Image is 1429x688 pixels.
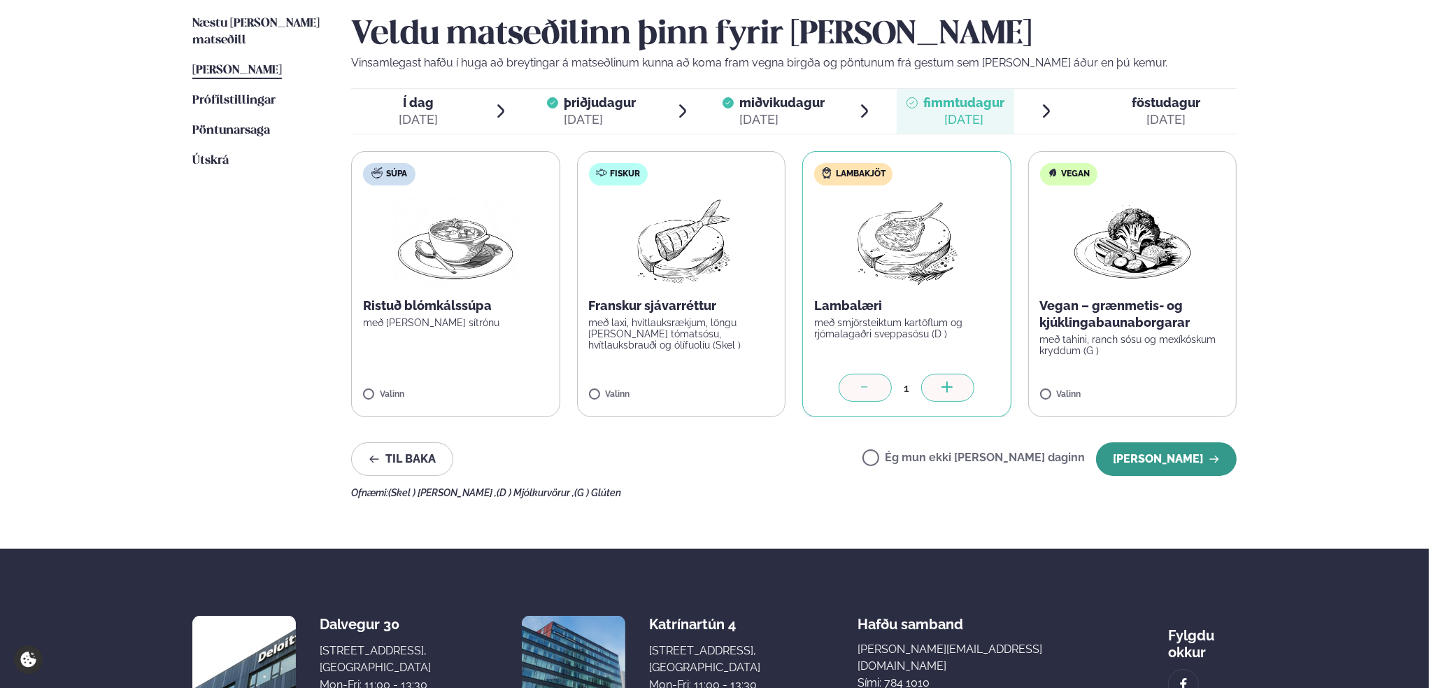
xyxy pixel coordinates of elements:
span: Prófílstillingar [192,94,276,106]
span: Útskrá [192,155,229,167]
div: [DATE] [564,111,636,128]
h2: Veldu matseðilinn þinn fyrir [PERSON_NAME] [351,15,1237,55]
span: Vegan [1062,169,1090,180]
div: [STREET_ADDRESS], [GEOGRAPHIC_DATA] [649,643,760,676]
button: Til baka [351,442,453,476]
span: þriðjudagur [564,95,636,110]
img: fish.svg [596,167,607,178]
a: Prófílstillingar [192,92,276,109]
div: [DATE] [739,111,825,128]
span: (G ) Glúten [574,487,621,498]
img: Lamb-Meat.png [845,197,969,286]
div: [STREET_ADDRESS], [GEOGRAPHIC_DATA] [320,643,431,676]
p: með tahini, ranch sósu og mexíkóskum kryddum (G ) [1040,334,1225,356]
div: [DATE] [923,111,1004,128]
div: [DATE] [1132,111,1200,128]
p: Lambalæri [814,297,1000,314]
span: fimmtudagur [923,95,1004,110]
a: [PERSON_NAME] [192,62,282,79]
img: Soup.png [394,197,517,286]
p: Vegan – grænmetis- og kjúklingabaunaborgarar [1040,297,1225,331]
div: Ofnæmi: [351,487,1237,498]
span: Í dag [399,94,438,111]
p: með [PERSON_NAME] sítrónu [363,317,548,328]
span: Lambakjöt [836,169,886,180]
img: Vegan.png [1071,197,1194,286]
div: Dalvegur 30 [320,616,431,633]
p: Ristuð blómkálssúpa [363,297,548,314]
a: Pöntunarsaga [192,122,270,139]
p: með laxi, hvítlauksrækjum, löngu [PERSON_NAME] tómatsósu, hvítlauksbrauði og ólífuolíu (Skel ) [589,317,774,351]
p: Franskur sjávarréttur [589,297,774,314]
span: Súpa [386,169,407,180]
span: (Skel ) [PERSON_NAME] , [388,487,497,498]
span: (D ) Mjólkurvörur , [497,487,574,498]
a: Næstu [PERSON_NAME] matseðill [192,15,323,49]
a: Cookie settings [14,645,43,674]
div: [DATE] [399,111,438,128]
a: Útskrá [192,153,229,169]
p: með smjörsteiktum kartöflum og rjómalagaðri sveppasósu (D ) [814,317,1000,339]
span: Pöntunarsaga [192,125,270,136]
div: 1 [892,380,921,396]
span: [PERSON_NAME] [192,64,282,76]
img: Lamb.svg [821,167,832,178]
span: Fiskur [611,169,641,180]
img: Vegan.svg [1047,167,1058,178]
div: Fylgdu okkur [1168,616,1237,661]
img: Fish.png [619,197,743,286]
span: föstudagur [1132,95,1200,110]
a: [PERSON_NAME][EMAIL_ADDRESS][DOMAIN_NAME] [858,641,1072,675]
button: [PERSON_NAME] [1096,442,1237,476]
p: Vinsamlegast hafðu í huga að breytingar á matseðlinum kunna að koma fram vegna birgða og pöntunum... [351,55,1237,71]
img: soup.svg [371,167,383,178]
span: Hafðu samband [858,605,963,633]
div: Katrínartún 4 [649,616,760,633]
span: Næstu [PERSON_NAME] matseðill [192,17,320,46]
span: miðvikudagur [739,95,825,110]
